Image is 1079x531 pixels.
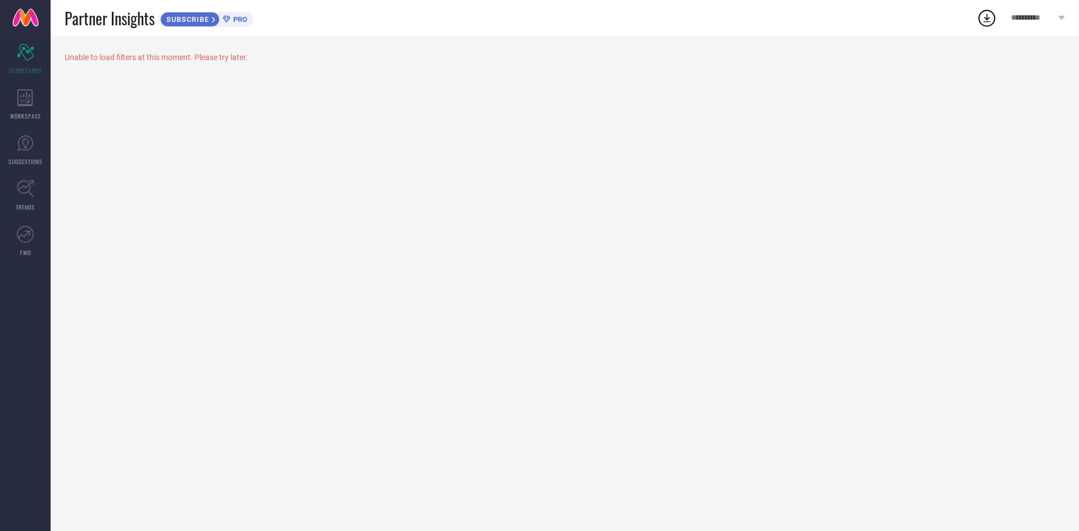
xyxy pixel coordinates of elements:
span: FWD [20,248,31,257]
span: SUBSCRIBE [161,15,212,24]
span: SUGGESTIONS [8,157,43,166]
span: Partner Insights [65,7,155,30]
span: WORKSPACE [10,112,41,120]
span: PRO [230,15,247,24]
div: Unable to load filters at this moment. Please try later. [65,53,1065,62]
a: SUBSCRIBEPRO [160,9,253,27]
span: SCORECARDS [9,66,42,75]
span: TRENDS [16,203,35,211]
div: Open download list [977,8,997,28]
